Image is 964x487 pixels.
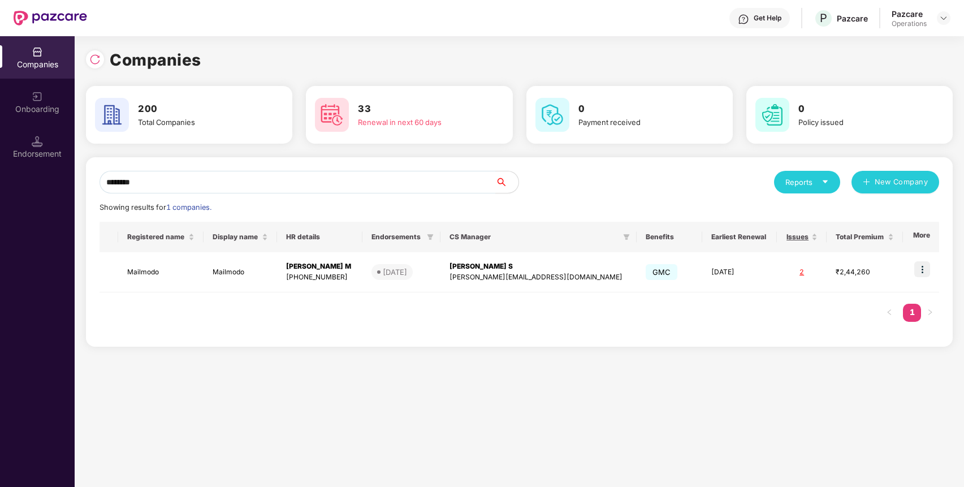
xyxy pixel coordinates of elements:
div: Operations [892,19,927,28]
h3: 0 [578,102,701,117]
div: [PERSON_NAME] S [449,261,627,272]
div: [PERSON_NAME] M [286,261,353,272]
div: Total Companies [138,117,261,128]
span: Showing results for [100,203,211,212]
span: right [927,309,933,316]
h1: Companies [110,48,201,72]
th: Earliest Renewal [702,222,777,252]
span: CS Manager [449,232,618,242]
span: filter [623,234,630,240]
th: HR details [277,222,362,252]
div: Policy issued [798,117,921,128]
div: ₹2,44,260 [836,267,894,278]
img: svg+xml;base64,PHN2ZyB3aWR0aD0iMjAiIGhlaWdodD0iMjAiIHZpZXdCb3g9IjAgMCAyMCAyMCIgZmlsbD0ibm9uZSIgeG... [32,91,43,102]
button: right [921,304,939,322]
li: Previous Page [880,304,898,322]
div: [PERSON_NAME][EMAIL_ADDRESS][DOMAIN_NAME] [449,272,627,283]
div: Pazcare [837,13,868,24]
img: svg+xml;base64,PHN2ZyB4bWxucz0iaHR0cDovL3d3dy53My5vcmcvMjAwMC9zdmciIHdpZHRoPSI2MCIgaGVpZ2h0PSI2MC... [755,98,789,132]
td: Mailmodo [204,252,277,292]
li: Next Page [921,304,939,322]
h3: 0 [798,102,921,117]
td: [DATE] [702,252,777,292]
th: Total Premium [827,222,903,252]
span: plus [863,178,870,187]
a: 1 [903,304,921,321]
div: [DATE] [383,266,407,278]
th: Benefits [637,222,702,252]
span: filter [427,234,434,240]
button: plusNew Company [851,171,939,193]
span: search [495,178,518,187]
div: [PHONE_NUMBER] [286,272,353,283]
span: filter [425,230,436,244]
div: Payment received [578,117,701,128]
img: svg+xml;base64,PHN2ZyB4bWxucz0iaHR0cDovL3d3dy53My5vcmcvMjAwMC9zdmciIHdpZHRoPSI2MCIgaGVpZ2h0PSI2MC... [535,98,569,132]
span: GMC [646,264,678,280]
span: filter [621,230,632,244]
span: left [886,309,893,316]
img: New Pazcare Logo [14,11,87,25]
th: More [903,222,939,252]
th: Registered name [118,222,204,252]
li: 1 [903,304,921,322]
img: svg+xml;base64,PHN2ZyBpZD0iRHJvcGRvd24tMzJ4MzIiIHhtbG5zPSJodHRwOi8vd3d3LnczLm9yZy8yMDAwL3N2ZyIgd2... [939,14,948,23]
img: svg+xml;base64,PHN2ZyBpZD0iQ29tcGFuaWVzIiB4bWxucz0iaHR0cDovL3d3dy53My5vcmcvMjAwMC9zdmciIHdpZHRoPS... [32,46,43,58]
div: Get Help [754,14,781,23]
span: Display name [213,232,260,242]
h3: 33 [358,102,481,117]
td: Mailmodo [118,252,204,292]
span: 1 companies. [166,203,211,212]
h3: 200 [138,102,261,117]
span: caret-down [822,178,829,186]
button: search [495,171,519,193]
img: svg+xml;base64,PHN2ZyB3aWR0aD0iMTQuNSIgaGVpZ2h0PSIxNC41IiB2aWV3Qm94PSIwIDAgMTYgMTYiIGZpbGw9Im5vbm... [32,136,43,147]
span: Endorsements [371,232,422,242]
button: left [880,304,898,322]
span: Issues [786,232,809,242]
div: Pazcare [892,8,927,19]
img: svg+xml;base64,PHN2ZyBpZD0iSGVscC0zMngzMiIgeG1sbnM9Imh0dHA6Ly93d3cudzMub3JnLzIwMDAvc3ZnIiB3aWR0aD... [738,14,749,25]
span: Total Premium [836,232,885,242]
img: svg+xml;base64,PHN2ZyB4bWxucz0iaHR0cDovL3d3dy53My5vcmcvMjAwMC9zdmciIHdpZHRoPSI2MCIgaGVpZ2h0PSI2MC... [95,98,129,132]
th: Issues [777,222,827,252]
img: svg+xml;base64,PHN2ZyB4bWxucz0iaHR0cDovL3d3dy53My5vcmcvMjAwMC9zdmciIHdpZHRoPSI2MCIgaGVpZ2h0PSI2MC... [315,98,349,132]
div: Renewal in next 60 days [358,117,481,128]
div: 2 [786,267,818,278]
span: New Company [875,176,928,188]
span: Registered name [127,232,187,242]
div: Reports [785,176,829,188]
img: icon [914,261,930,277]
span: P [820,11,827,25]
img: svg+xml;base64,PHN2ZyBpZD0iUmVsb2FkLTMyeDMyIiB4bWxucz0iaHR0cDovL3d3dy53My5vcmcvMjAwMC9zdmciIHdpZH... [89,54,101,65]
th: Display name [204,222,277,252]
